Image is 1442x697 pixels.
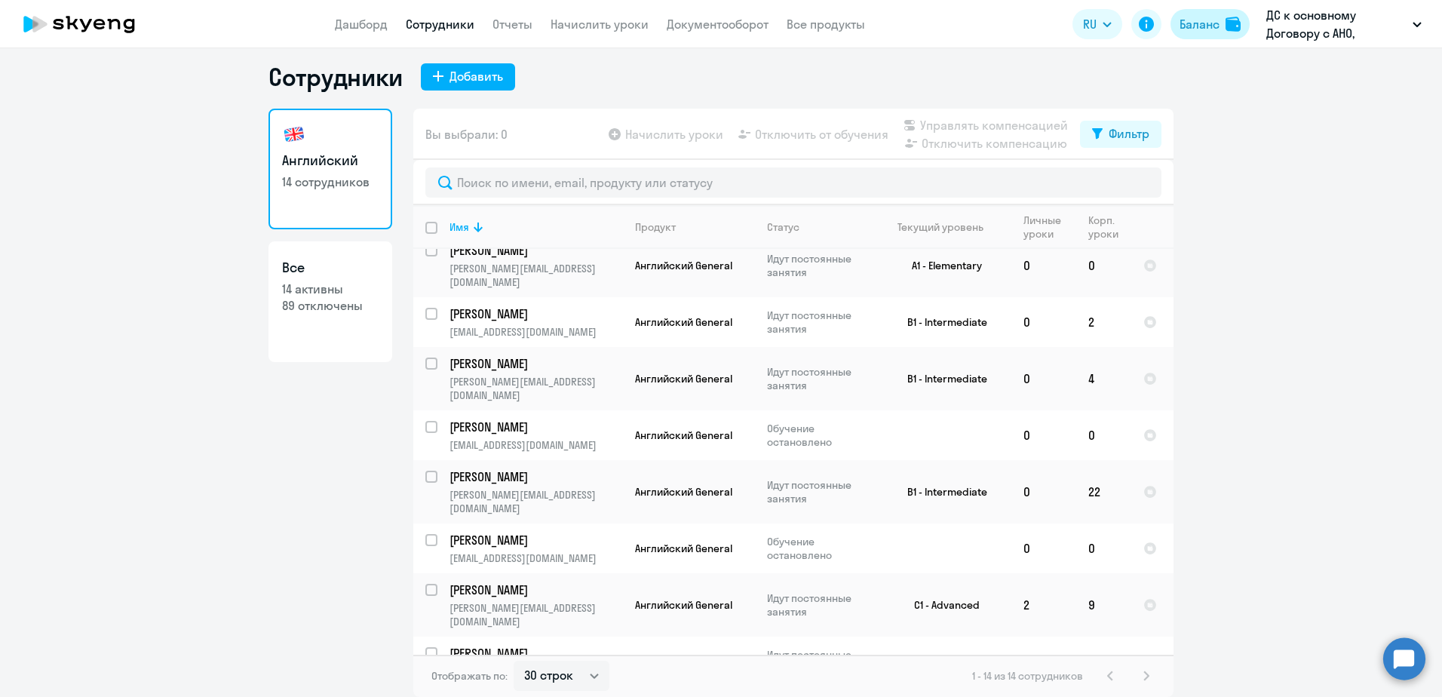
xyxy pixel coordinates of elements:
a: Начислить уроки [551,17,649,32]
p: [PERSON_NAME] [449,306,620,322]
span: 1 - 14 из 14 сотрудников [972,669,1083,683]
span: Английский General [635,542,732,555]
a: [PERSON_NAME] [449,645,622,662]
td: B1 - Intermediate [871,347,1011,410]
p: [PERSON_NAME] [449,645,620,662]
h3: Все [282,258,379,278]
p: [EMAIL_ADDRESS][DOMAIN_NAME] [449,325,622,339]
p: ДС к основному Договору с АНО, ХАЙДЕЛЬБЕРГЦЕМЕНТ РУС, ООО [1266,6,1407,42]
td: B2 - Upper-Intermediate [871,637,1011,686]
td: B1 - Intermediate [871,297,1011,347]
button: Фильтр [1080,121,1161,148]
h1: Сотрудники [268,62,403,92]
p: [PERSON_NAME][EMAIL_ADDRESS][DOMAIN_NAME] [449,375,622,402]
a: Английский14 сотрудников [268,109,392,229]
p: 14 сотрудников [282,173,379,190]
p: Идут постоянные занятия [767,648,870,675]
td: B1 - Intermediate [871,460,1011,524]
a: Все продукты [787,17,865,32]
td: C1 - Advanced [871,573,1011,637]
div: Текущий уровень [883,220,1011,234]
span: Английский General [635,259,732,272]
td: 4 [1076,347,1131,410]
a: Все14 активны89 отключены [268,241,392,362]
a: [PERSON_NAME] [449,242,622,259]
p: [PERSON_NAME] [449,468,620,485]
div: Личные уроки [1023,213,1066,241]
td: 0 [1011,234,1076,297]
p: Идут постоянные занятия [767,309,870,336]
p: Обучение остановлено [767,422,870,449]
div: Добавить [449,67,503,85]
div: Имя [449,220,469,234]
div: Статус [767,220,870,234]
span: Английский General [635,372,732,385]
button: Добавить [421,63,515,91]
a: [PERSON_NAME] [449,582,622,598]
p: [PERSON_NAME][EMAIL_ADDRESS][DOMAIN_NAME] [449,488,622,515]
div: Текущий уровень [897,220,983,234]
a: [PERSON_NAME] [449,468,622,485]
p: [EMAIL_ADDRESS][DOMAIN_NAME] [449,551,622,565]
p: [PERSON_NAME] [449,355,620,372]
td: 0 [1076,637,1131,686]
span: RU [1083,15,1097,33]
a: Дашборд [335,17,388,32]
p: Идут постоянные занятия [767,478,870,505]
h3: Английский [282,151,379,170]
a: [PERSON_NAME] [449,355,622,372]
p: [PERSON_NAME][EMAIL_ADDRESS][DOMAIN_NAME] [449,601,622,628]
p: Обучение остановлено [767,535,870,562]
div: Продукт [635,220,754,234]
button: ДС к основному Договору с АНО, ХАЙДЕЛЬБЕРГЦЕМЕНТ РУС, ООО [1259,6,1429,42]
p: [PERSON_NAME] [449,419,620,435]
span: Английский General [635,315,732,329]
p: Идут постоянные занятия [767,252,870,279]
div: Статус [767,220,799,234]
p: [PERSON_NAME][EMAIL_ADDRESS][DOMAIN_NAME] [449,262,622,289]
div: Корп. уроки [1088,213,1121,241]
td: 0 [1011,297,1076,347]
img: english [282,122,306,146]
button: Балансbalance [1170,9,1250,39]
p: 89 отключены [282,297,379,314]
span: Отображать по: [431,669,508,683]
a: Документооборот [667,17,769,32]
td: 0 [1011,460,1076,524]
div: Баланс [1180,15,1220,33]
td: 2 [1076,297,1131,347]
p: [PERSON_NAME] [449,532,620,548]
a: Отчеты [492,17,532,32]
p: [PERSON_NAME] [449,582,620,598]
p: Идут постоянные занятия [767,365,870,392]
td: 0 [1011,637,1076,686]
div: Фильтр [1109,124,1149,143]
div: Продукт [635,220,676,234]
span: Английский General [635,428,732,442]
p: [PERSON_NAME] [449,242,620,259]
span: Вы выбрали: 0 [425,125,508,143]
a: [PERSON_NAME] [449,532,622,548]
td: 2 [1011,573,1076,637]
p: [EMAIL_ADDRESS][DOMAIN_NAME] [449,438,622,452]
div: Корп. уроки [1088,213,1131,241]
td: 22 [1076,460,1131,524]
td: 9 [1076,573,1131,637]
input: Поиск по имени, email, продукту или статусу [425,167,1161,198]
span: Английский General [635,485,732,499]
p: Идут постоянные занятия [767,591,870,619]
img: balance [1226,17,1241,32]
td: 0 [1011,524,1076,573]
a: Сотрудники [406,17,474,32]
td: 0 [1076,524,1131,573]
span: Английский General [635,598,732,612]
td: 0 [1076,234,1131,297]
td: 0 [1011,410,1076,460]
div: Личные уроки [1023,213,1075,241]
td: 0 [1076,410,1131,460]
button: RU [1072,9,1122,39]
div: Имя [449,220,622,234]
a: [PERSON_NAME] [449,306,622,322]
a: [PERSON_NAME] [449,419,622,435]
